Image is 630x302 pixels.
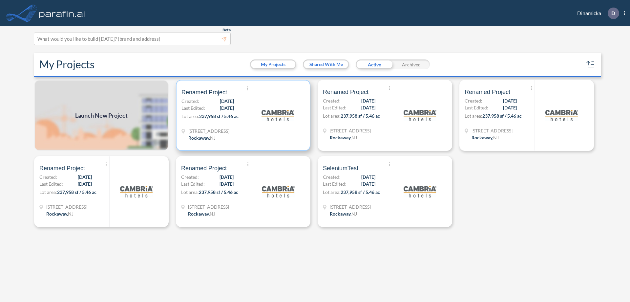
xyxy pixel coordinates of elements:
span: [DATE] [361,97,375,104]
span: Created: [323,97,341,104]
div: Archived [393,59,430,69]
img: logo [38,7,86,20]
span: Renamed Project [181,164,227,172]
span: Last Edited: [323,104,346,111]
span: 237,958 sf / 5.46 ac [341,189,380,195]
span: Last Edited: [323,180,346,187]
span: 237,958 sf / 5.46 ac [199,189,238,195]
span: [DATE] [220,105,234,111]
img: logo [404,99,436,132]
div: Rockaway, NJ [472,134,499,141]
a: Launch New Project [34,80,169,151]
img: logo [545,99,578,132]
img: logo [262,99,294,132]
span: NJ [493,135,499,140]
span: Rockaway , [330,135,351,140]
span: Created: [323,174,341,180]
span: NJ [68,211,73,217]
span: Last Edited: [181,180,205,187]
span: [DATE] [503,97,517,104]
span: Last Edited: [181,105,205,111]
span: [DATE] [220,180,234,187]
span: SeleniumTest [323,164,358,172]
span: Renamed Project [465,88,510,96]
span: NJ [351,211,357,217]
span: NJ [210,135,216,141]
img: logo [404,175,436,208]
span: Renamed Project [181,88,227,96]
span: [DATE] [220,174,234,180]
span: NJ [351,135,357,140]
button: My Projects [251,60,295,68]
span: [DATE] [78,180,92,187]
span: Created: [181,98,199,105]
span: Lot area: [323,113,341,119]
button: sort [585,59,596,70]
span: Renamed Project [39,164,85,172]
span: Launch New Project [75,111,128,120]
span: [DATE] [361,180,375,187]
div: Active [356,59,393,69]
span: 321 Mt Hope Ave [330,203,371,210]
span: [DATE] [503,104,517,111]
h2: My Projects [39,58,94,71]
img: add [34,80,169,151]
span: Last Edited: [39,180,63,187]
img: logo [262,175,295,208]
div: Rockaway, NJ [330,134,357,141]
span: Renamed Project [323,88,368,96]
span: [DATE] [361,174,375,180]
span: Lot area: [323,189,341,195]
span: [DATE] [220,98,234,105]
p: D [611,10,615,16]
span: 321 Mt Hope Ave [46,203,87,210]
span: Last Edited: [465,104,488,111]
span: 237,958 sf / 5.46 ac [199,113,239,119]
span: Rockaway , [472,135,493,140]
span: 237,958 sf / 5.46 ac [57,189,96,195]
span: 321 Mt Hope Ave [188,128,229,134]
span: Lot area: [181,189,199,195]
div: Rockaway, NJ [330,210,357,217]
span: Lot area: [39,189,57,195]
span: Created: [181,174,199,180]
div: Rockaway, NJ [188,210,215,217]
span: 321 Mt Hope Ave [472,127,513,134]
span: Created: [39,174,57,180]
span: NJ [210,211,215,217]
span: Created: [465,97,482,104]
span: Rockaway , [188,211,210,217]
span: Lot area: [465,113,482,119]
div: Dinamicka [567,8,625,19]
div: Rockaway, NJ [46,210,73,217]
span: Rockaway , [188,135,210,141]
span: 321 Mt Hope Ave [188,203,229,210]
span: Rockaway , [330,211,351,217]
span: Lot area: [181,113,199,119]
img: logo [120,175,153,208]
div: Rockaway, NJ [188,134,216,141]
span: [DATE] [361,104,375,111]
span: 237,958 sf / 5.46 ac [482,113,522,119]
button: Shared With Me [304,60,348,68]
span: Rockaway , [46,211,68,217]
span: [DATE] [78,174,92,180]
span: Beta [222,27,231,33]
span: 237,958 sf / 5.46 ac [341,113,380,119]
span: 321 Mt Hope Ave [330,127,371,134]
